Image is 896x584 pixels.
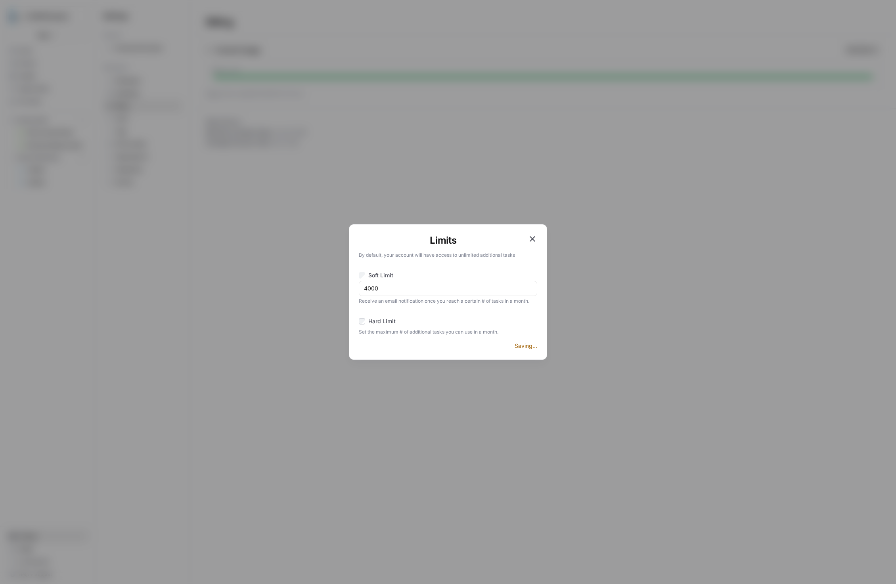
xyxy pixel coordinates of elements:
input: Hard Limit [359,318,365,324]
span: Set the maximum # of additional tasks you can use in a month. [359,327,537,336]
span: Soft Limit [368,271,393,279]
span: Hard Limit [368,317,396,325]
span: Saving... [515,342,537,350]
input: 0 [364,284,532,292]
input: Soft Limit [359,272,365,279]
span: Receive an email notification once you reach a certain # of tasks in a month. [359,296,537,305]
p: By default, your account will have access to unlimited additional tasks [359,250,537,259]
h1: Limits [359,234,528,247]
